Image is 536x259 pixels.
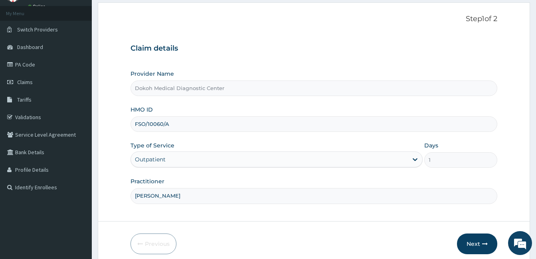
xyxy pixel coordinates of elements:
a: Online [28,4,47,9]
label: Provider Name [131,70,174,78]
label: Days [424,141,438,149]
label: Type of Service [131,141,174,149]
button: Next [457,233,497,254]
span: Switch Providers [17,26,58,33]
h3: Claim details [131,44,497,53]
div: Chat with us now [42,45,134,55]
span: Dashboard [17,43,43,51]
textarea: Type your message and hit 'Enter' [4,174,152,202]
button: Previous [131,233,176,254]
p: Step 1 of 2 [131,15,497,24]
span: Tariffs [17,96,32,103]
label: Practitioner [131,177,164,185]
div: Outpatient [135,155,166,163]
input: Enter HMO ID [131,116,497,132]
img: d_794563401_company_1708531726252_794563401 [15,40,32,60]
div: Minimize live chat window [131,4,150,23]
input: Enter Name [131,188,497,204]
label: HMO ID [131,106,153,114]
span: We're online! [46,78,110,159]
span: Claims [17,78,33,86]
